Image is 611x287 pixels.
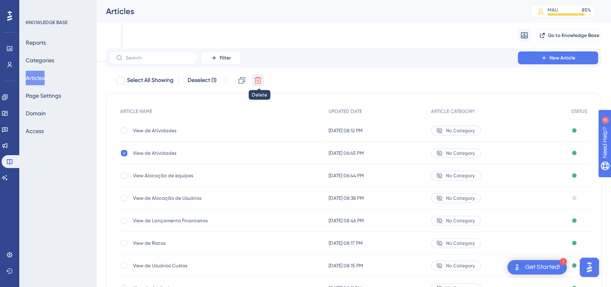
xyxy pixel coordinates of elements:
span: No Category [446,262,475,269]
span: Deselect (1) [188,76,217,85]
span: Go to Knowledge Base [548,32,599,39]
div: 85 % [582,7,591,13]
input: Search [126,55,191,61]
span: [DATE] 08:15 PM [329,262,363,269]
span: No Category [446,217,475,224]
span: Filter [220,55,231,61]
iframe: UserGuiding AI Assistant Launcher [577,255,601,279]
span: No Category [446,172,475,179]
div: KNOWLEDGE BASE [26,19,67,26]
div: Get Started! [525,263,560,272]
button: Domain [26,106,46,121]
span: Need Help? [19,2,50,12]
span: STATUS [571,108,587,115]
div: 1 [560,258,567,265]
button: Articles [26,71,45,85]
button: Go to Knowledge Base [537,29,601,42]
span: View de Atividades [133,150,262,156]
span: UPDATED DATE [329,108,362,115]
span: View de Riscos [133,240,262,246]
div: Articles [106,6,511,17]
span: View de Usuários Custos [133,262,262,269]
button: New Article [518,51,598,64]
span: No Category [446,127,475,134]
button: Page Settings [26,88,61,103]
button: Deselect (1) [184,73,221,88]
span: [DATE] 08:12 PM [329,127,363,134]
span: [DATE] 08:38 PM [329,195,364,201]
span: View de Atividades [133,127,262,134]
button: Filter [201,51,241,64]
div: MAU [548,7,558,13]
span: [DATE] 06:44 PM [329,172,364,179]
span: Select All Showing [127,76,174,85]
span: View de Alocação de Usuários [133,195,262,201]
div: 3 [56,4,58,10]
span: No Category [446,195,475,201]
button: Reports [26,35,46,50]
img: launcher-image-alternative-text [512,262,522,272]
button: Categories [26,53,54,68]
span: No Category [446,150,475,156]
span: [DATE] 08:17 PM [329,240,363,246]
span: No Category [446,240,475,246]
span: [DATE] 06:45 PM [329,150,364,156]
div: Open Get Started! checklist, remaining modules: 1 [507,260,567,275]
span: View Alocação de equipes [133,172,262,179]
span: New Article [550,55,575,61]
span: [DATE] 08:46 PM [329,217,364,224]
span: View de Lançamento Financeiros [133,217,262,224]
button: Access [26,124,44,138]
span: ARTICLE CATEGORY [431,108,475,115]
span: ARTICLE NAME [120,108,152,115]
